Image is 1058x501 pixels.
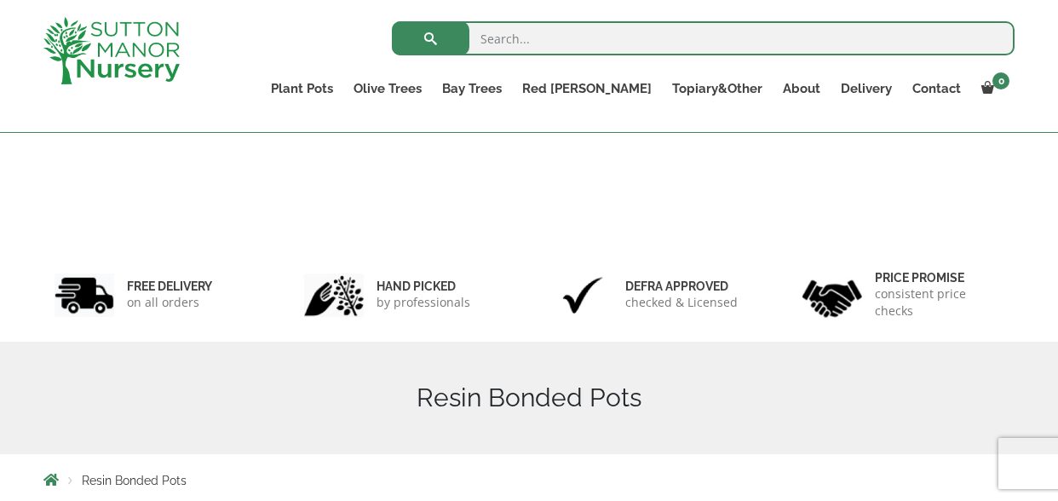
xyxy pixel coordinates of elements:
[773,77,831,101] a: About
[392,21,1015,55] input: Search...
[127,279,212,294] h6: FREE DELIVERY
[43,473,1015,487] nav: Breadcrumbs
[553,274,612,317] img: 3.jpg
[377,294,470,311] p: by professionals
[55,274,114,317] img: 1.jpg
[875,285,1004,320] p: consistent price checks
[875,270,1004,285] h6: Price promise
[377,279,470,294] h6: hand picked
[512,77,662,101] a: Red [PERSON_NAME]
[261,77,343,101] a: Plant Pots
[82,474,187,487] span: Resin Bonded Pots
[432,77,512,101] a: Bay Trees
[625,294,738,311] p: checked & Licensed
[992,72,1009,89] span: 0
[127,294,212,311] p: on all orders
[43,17,180,84] img: logo
[304,274,364,317] img: 2.jpg
[802,269,862,321] img: 4.jpg
[625,279,738,294] h6: Defra approved
[971,77,1015,101] a: 0
[902,77,971,101] a: Contact
[831,77,902,101] a: Delivery
[43,383,1015,413] h1: Resin Bonded Pots
[343,77,432,101] a: Olive Trees
[662,77,773,101] a: Topiary&Other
